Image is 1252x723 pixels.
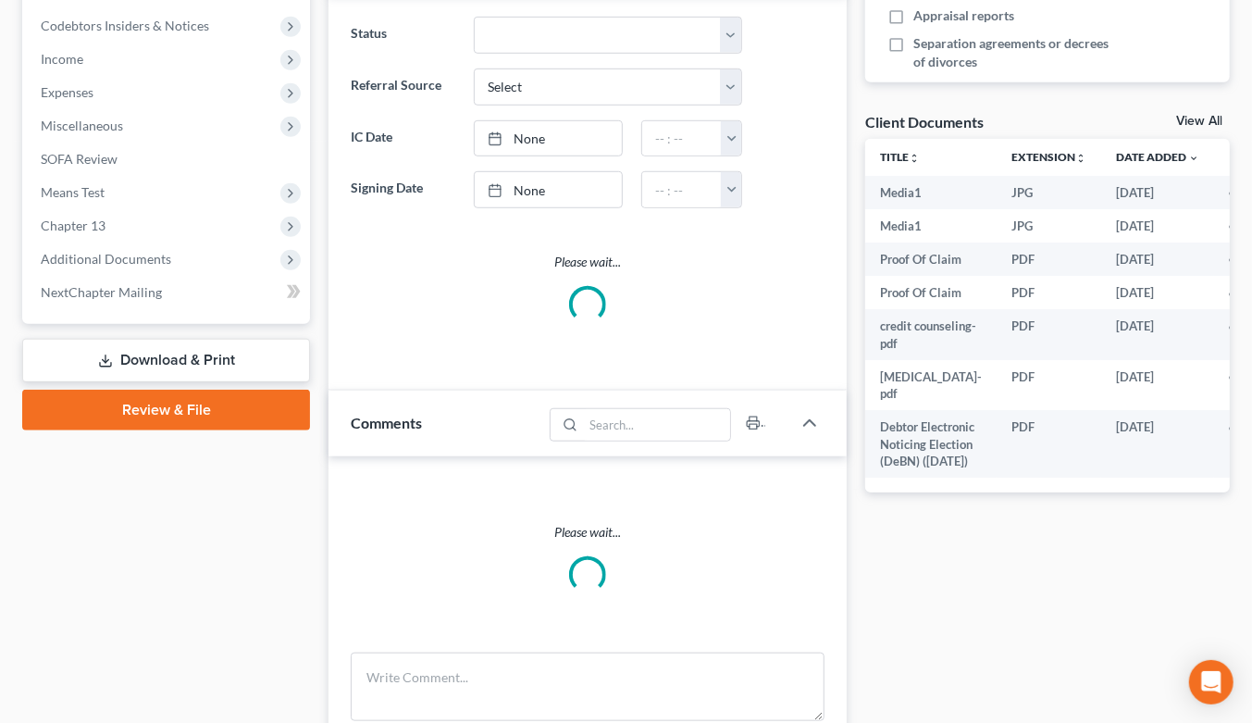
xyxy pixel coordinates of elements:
a: Titleunfold_more [880,150,920,164]
a: Review & File [22,390,310,430]
td: Debtor Electronic Noticing Election (DeBN) ([DATE]) [865,410,997,478]
span: Expenses [41,84,93,100]
td: [DATE] [1101,176,1214,209]
td: [MEDICAL_DATA]-pdf [865,360,997,411]
td: [DATE] [1101,410,1214,478]
a: SOFA Review [26,143,310,176]
span: Income [41,51,83,67]
td: [DATE] [1101,276,1214,309]
span: NextChapter Mailing [41,284,162,300]
td: credit counseling-pdf [865,309,997,360]
td: PDF [997,309,1101,360]
td: JPG [997,176,1101,209]
span: Separation agreements or decrees of divorces [913,34,1123,71]
a: None [475,121,622,156]
a: Download & Print [22,339,310,382]
a: Extensionunfold_more [1011,150,1086,164]
span: Chapter 13 [41,218,105,233]
td: [DATE] [1101,360,1214,411]
input: -- : -- [642,121,722,156]
span: Appraisal reports [913,6,1014,25]
a: NextChapter Mailing [26,276,310,309]
div: Open Intercom Messenger [1189,660,1233,704]
td: Media1 [865,209,997,243]
td: PDF [997,243,1101,276]
td: PDF [997,276,1101,309]
span: Miscellaneous [41,118,123,133]
span: Additional Documents [41,251,171,267]
span: SOFA Review [41,151,118,167]
i: expand_more [1188,153,1199,164]
p: Please wait... [351,523,824,542]
span: Codebtors Insiders & Notices [41,18,209,33]
td: PDF [997,410,1101,478]
a: Date Added expand_more [1116,150,1199,164]
td: [DATE] [1101,209,1214,243]
td: Proof Of Claim [865,276,997,309]
p: Please wait... [351,253,824,271]
span: Comments [351,414,422,431]
td: PDF [997,360,1101,411]
a: None [475,172,622,207]
td: [DATE] [1101,309,1214,360]
td: Media1 [865,176,997,209]
label: Referral Source [341,69,465,106]
i: unfold_more [909,153,920,164]
a: View All [1176,115,1222,128]
td: [DATE] [1101,243,1214,276]
label: Status [341,17,465,54]
input: -- : -- [642,172,722,207]
td: Proof Of Claim [865,243,997,276]
i: unfold_more [1075,153,1086,164]
span: Means Test [41,184,105,200]
input: Search... [583,409,730,441]
div: Client Documents [865,112,984,131]
td: JPG [997,209,1101,243]
label: IC Date [341,120,465,157]
label: Signing Date [341,171,465,208]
